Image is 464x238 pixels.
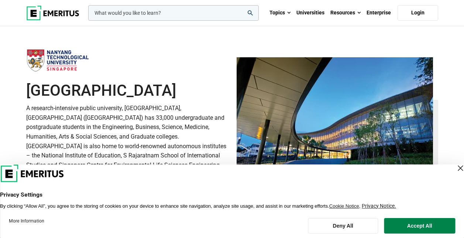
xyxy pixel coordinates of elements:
[398,5,438,21] a: Login
[88,5,259,21] input: woocommerce-product-search-field-0
[26,81,228,100] h1: [GEOGRAPHIC_DATA]
[237,57,433,193] img: Nanyang Technological University
[26,103,228,198] p: A research-intensive public university, [GEOGRAPHIC_DATA], [GEOGRAPHIC_DATA] ([GEOGRAPHIC_DATA]) ...
[26,48,89,72] img: Nanyang Technological University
